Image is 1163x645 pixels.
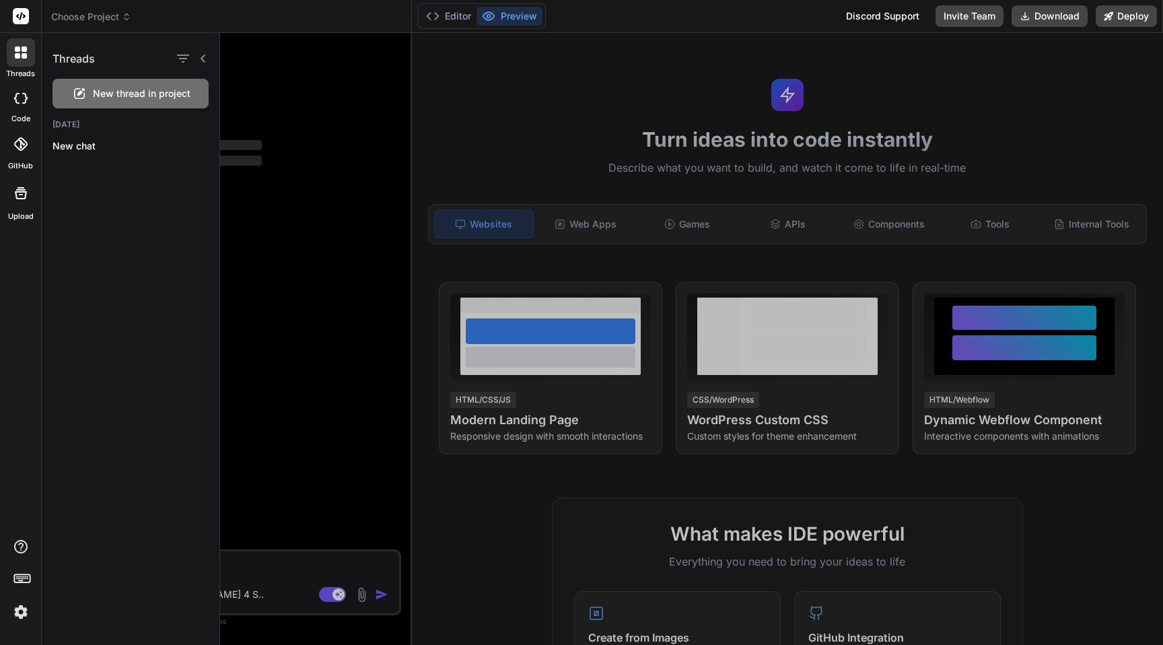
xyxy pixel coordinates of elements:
button: Preview [477,7,542,26]
span: New thread in project [93,87,190,100]
div: Discord Support [838,5,927,27]
p: New chat [52,139,219,153]
label: threads [6,68,35,79]
button: Deploy [1096,5,1157,27]
h1: Threads [52,50,95,67]
button: Invite Team [936,5,1003,27]
button: Editor [421,7,477,26]
label: GitHub [8,160,33,172]
h2: [DATE] [42,119,219,130]
img: settings [9,601,32,623]
label: code [11,113,30,125]
label: Upload [8,211,34,222]
span: Choose Project [51,10,131,24]
button: Download [1012,5,1088,27]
